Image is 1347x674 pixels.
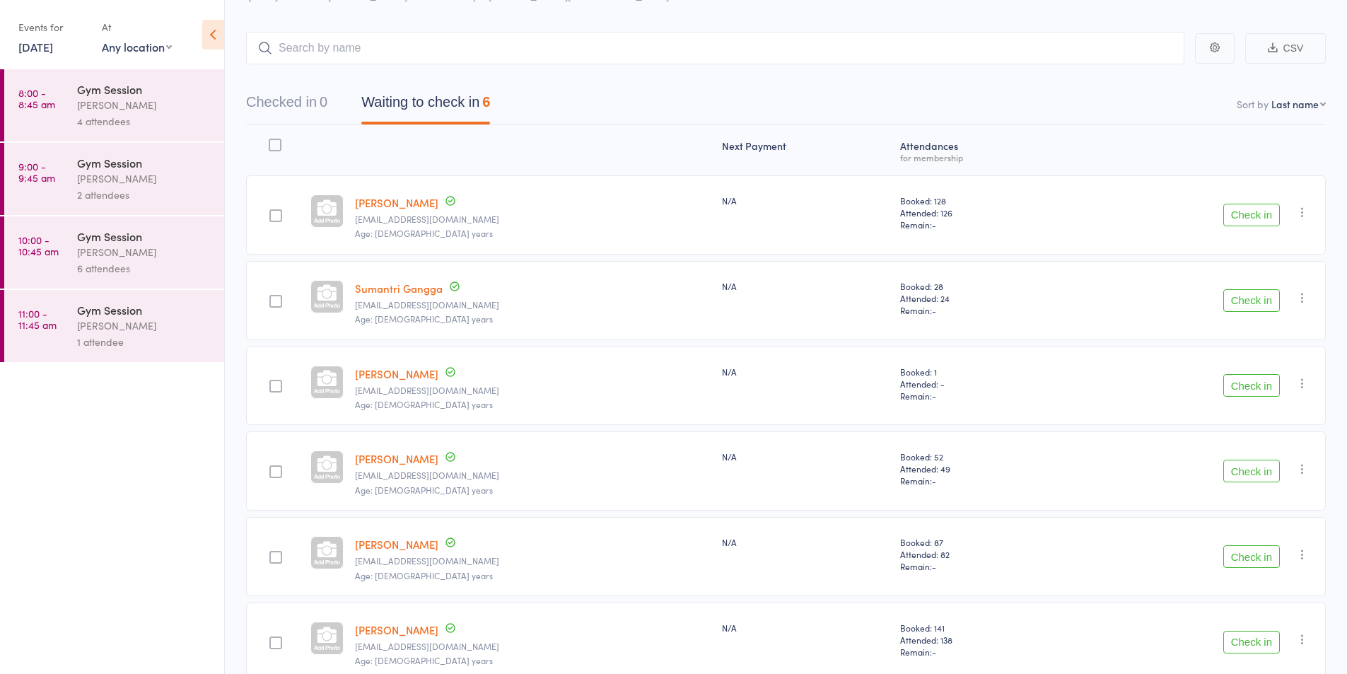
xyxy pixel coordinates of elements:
time: 11:00 - 11:45 am [18,308,57,330]
time: 8:00 - 8:45 am [18,87,55,110]
div: 6 [482,94,490,110]
span: Remain: [900,219,1064,231]
a: 11:00 -11:45 amGym Session[PERSON_NAME]1 attendee [4,290,224,362]
div: [PERSON_NAME] [77,97,212,113]
span: Age: [DEMOGRAPHIC_DATA] years [355,654,493,666]
span: Attended: 126 [900,207,1064,219]
span: Remain: [900,390,1064,402]
button: CSV [1245,33,1326,64]
div: 4 attendees [77,113,212,129]
div: N/A [722,451,890,463]
div: Events for [18,16,88,39]
span: - [932,304,936,316]
span: Attended: 82 [900,548,1064,560]
small: helenmurden85@gmail.com [355,470,711,480]
div: Any location [102,39,172,54]
div: N/A [722,366,890,378]
button: Checked in0 [246,87,327,124]
div: [PERSON_NAME] [77,170,212,187]
span: Age: [DEMOGRAPHIC_DATA] years [355,484,493,496]
span: Booked: 128 [900,194,1064,207]
button: Check in [1223,545,1280,568]
span: Age: [DEMOGRAPHIC_DATA] years [355,313,493,325]
span: - [932,646,936,658]
div: Gym Session [77,81,212,97]
span: - [932,475,936,487]
div: Gym Session [77,302,212,318]
span: Booked: 52 [900,451,1064,463]
div: [PERSON_NAME] [77,244,212,260]
input: Search by name [246,32,1184,64]
button: Check in [1223,289,1280,312]
button: Check in [1223,374,1280,397]
small: dianah01@tpg.com.au [355,385,711,395]
div: Gym Session [77,228,212,244]
div: N/A [722,622,890,634]
div: for membership [900,153,1064,162]
time: 9:00 - 9:45 am [18,161,55,183]
small: sumantri.gangga@gmail.com [355,300,711,310]
span: Remain: [900,475,1064,487]
span: Booked: 1 [900,366,1064,378]
span: Booked: 141 [900,622,1064,634]
div: [PERSON_NAME] [77,318,212,334]
time: 10:00 - 10:45 am [18,234,59,257]
small: russelleunice@hotmail.com [355,641,711,651]
span: - [932,219,936,231]
button: Check in [1223,460,1280,482]
span: Booked: 87 [900,536,1064,548]
a: [DATE] [18,39,53,54]
a: [PERSON_NAME] [355,195,438,210]
span: Age: [DEMOGRAPHIC_DATA] years [355,398,493,410]
div: Gym Session [77,155,212,170]
div: Last name [1271,97,1319,111]
a: [PERSON_NAME] [355,366,438,381]
span: Booked: 28 [900,280,1064,292]
a: 10:00 -10:45 amGym Session[PERSON_NAME]6 attendees [4,216,224,289]
a: [PERSON_NAME] [355,622,438,637]
div: N/A [722,280,890,292]
div: 0 [320,94,327,110]
span: Attended: - [900,378,1064,390]
div: 6 attendees [77,260,212,277]
span: - [932,390,936,402]
span: Attended: 49 [900,463,1064,475]
a: [PERSON_NAME] [355,451,438,466]
a: 9:00 -9:45 amGym Session[PERSON_NAME]2 attendees [4,143,224,215]
div: N/A [722,536,890,548]
div: Next Payment [716,132,895,169]
div: 1 attendee [77,334,212,350]
span: Age: [DEMOGRAPHIC_DATA] years [355,569,493,581]
div: N/A [722,194,890,207]
small: mort_10@bigpond.com [355,556,711,566]
button: Check in [1223,631,1280,653]
span: Attended: 24 [900,292,1064,304]
span: Remain: [900,646,1064,658]
span: - [932,560,936,572]
div: Atten­dances [894,132,1070,169]
a: [PERSON_NAME] [355,537,438,552]
span: Age: [DEMOGRAPHIC_DATA] years [355,227,493,239]
span: Remain: [900,560,1064,572]
button: Check in [1223,204,1280,226]
span: Attended: 138 [900,634,1064,646]
label: Sort by [1237,97,1269,111]
a: 8:00 -8:45 amGym Session[PERSON_NAME]4 attendees [4,69,224,141]
div: 2 attendees [77,187,212,203]
span: Remain: [900,304,1064,316]
div: At [102,16,172,39]
a: Sumantri Gangga [355,281,443,296]
button: Waiting to check in6 [361,87,490,124]
small: yvonnee5@bigpond.com [355,214,711,224]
